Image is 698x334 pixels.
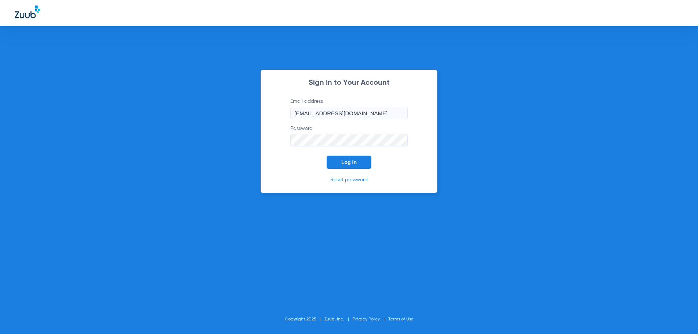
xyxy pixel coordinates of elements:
a: Terms of Use [388,317,414,322]
img: Zuub Logo [15,6,40,18]
label: Email address [290,98,408,119]
span: Log In [341,159,357,165]
label: Password [290,125,408,146]
li: Copyright 2025 [285,316,324,323]
button: Log In [327,156,371,169]
li: Zuub, Inc. [324,316,353,323]
input: Email address [290,107,408,119]
a: Privacy Policy [353,317,380,322]
a: Reset password [330,177,368,182]
h2: Sign In to Your Account [279,79,419,87]
input: Password [290,134,408,146]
